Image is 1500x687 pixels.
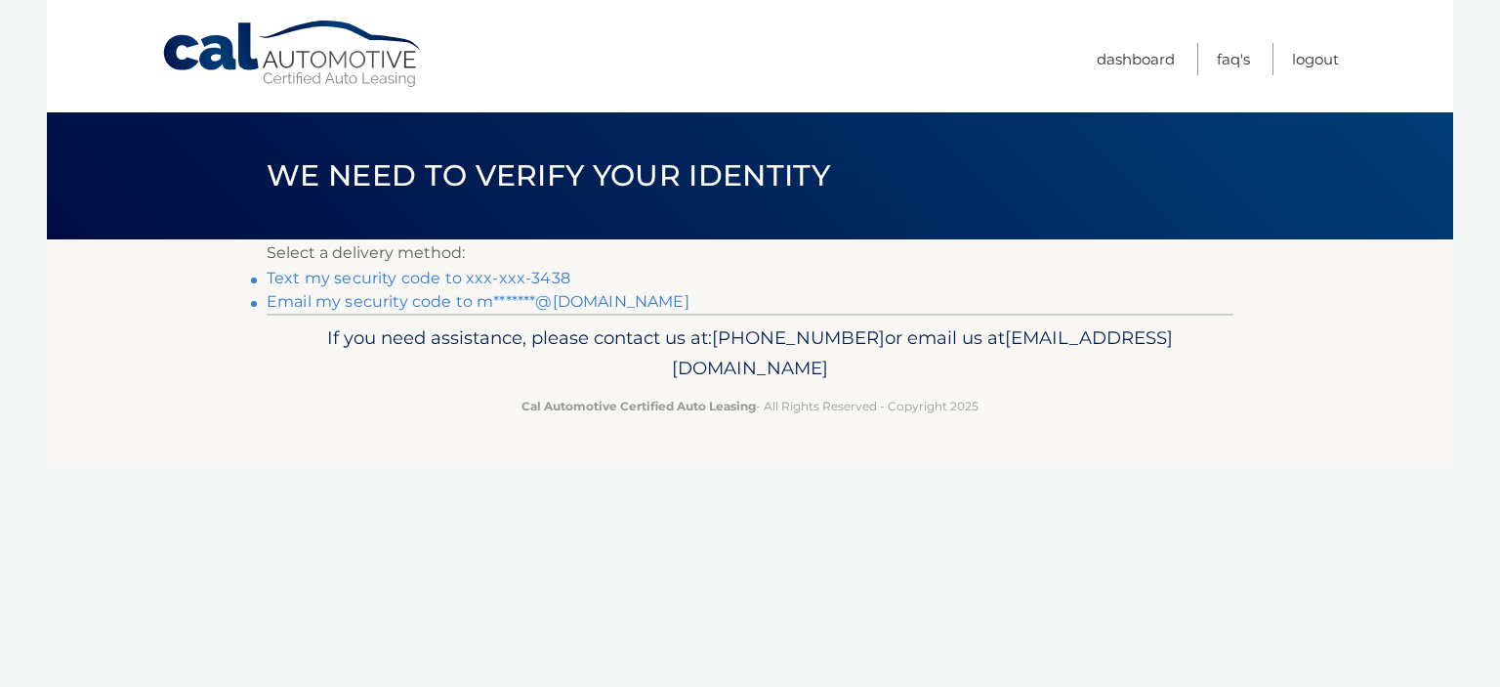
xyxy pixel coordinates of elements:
a: Text my security code to xxx-xxx-3438 [267,269,570,287]
span: [PHONE_NUMBER] [712,326,885,349]
p: If you need assistance, please contact us at: or email us at [279,322,1221,385]
p: Select a delivery method: [267,239,1233,267]
a: Dashboard [1097,43,1175,75]
p: - All Rights Reserved - Copyright 2025 [279,396,1221,416]
a: Logout [1292,43,1339,75]
strong: Cal Automotive Certified Auto Leasing [521,399,756,413]
a: FAQ's [1217,43,1250,75]
a: Email my security code to m*******@[DOMAIN_NAME] [267,292,689,311]
a: Cal Automotive [161,20,425,89]
span: We need to verify your identity [267,157,830,193]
